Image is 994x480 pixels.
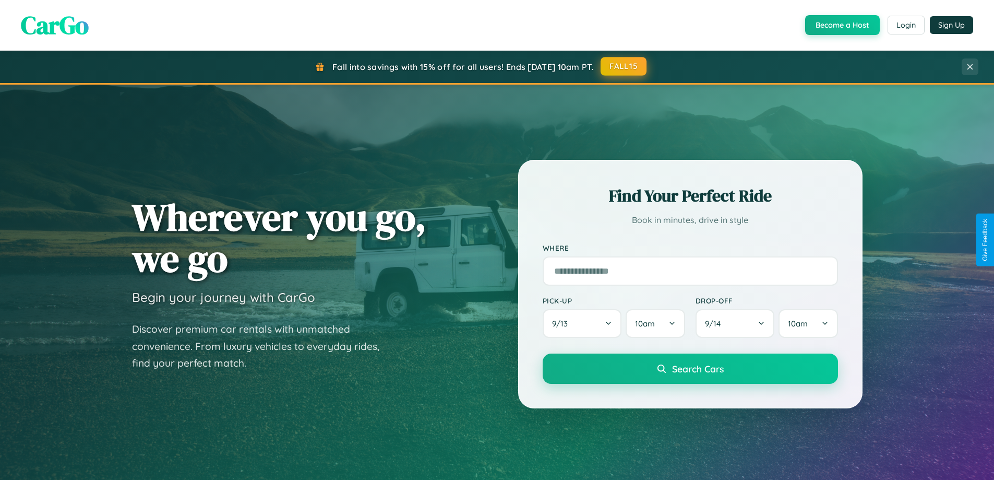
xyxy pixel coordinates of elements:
button: Login [888,16,925,34]
span: Search Cars [672,363,724,374]
label: Drop-off [696,296,838,305]
p: Book in minutes, drive in style [543,213,838,228]
button: Sign Up [930,16,973,34]
span: CarGo [21,8,89,42]
h3: Begin your journey with CarGo [132,289,315,305]
span: 9 / 13 [552,319,573,329]
label: Where [543,243,838,252]
button: Become a Host [805,15,880,35]
button: 9/14 [696,309,775,338]
span: 10am [788,319,808,329]
label: Pick-up [543,296,685,305]
span: 10am [635,319,655,329]
p: Discover premium car rentals with unmatched convenience. From luxury vehicles to everyday rides, ... [132,321,393,372]
h1: Wherever you go, we go [132,196,426,279]
button: 10am [779,309,837,338]
span: Fall into savings with 15% off for all users! Ends [DATE] 10am PT. [332,62,594,72]
div: Give Feedback [981,219,989,261]
button: FALL15 [601,57,646,76]
span: 9 / 14 [705,319,726,329]
button: 9/13 [543,309,622,338]
button: 10am [626,309,685,338]
button: Search Cars [543,354,838,384]
h2: Find Your Perfect Ride [543,184,838,207]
